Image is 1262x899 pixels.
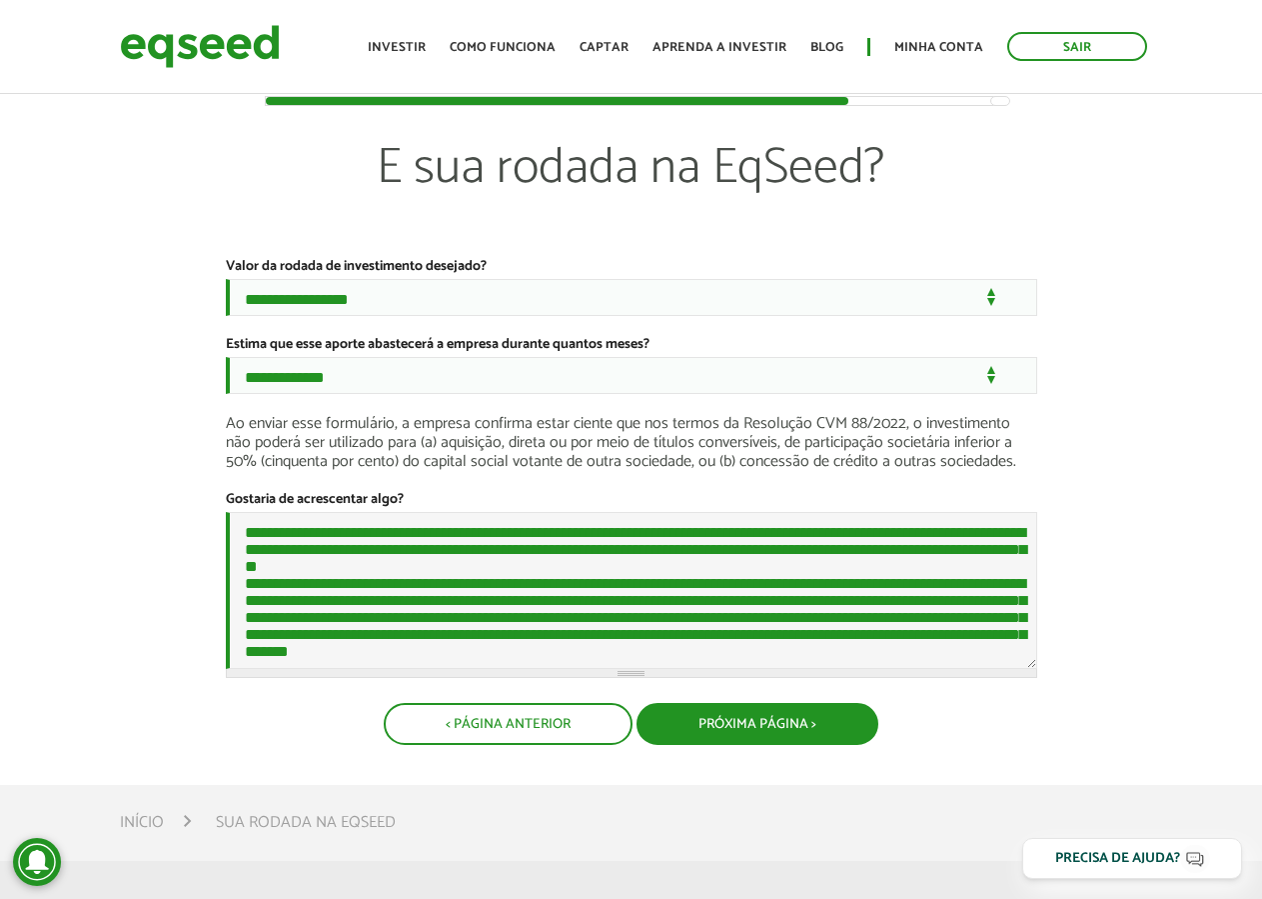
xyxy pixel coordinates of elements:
[226,493,404,507] label: Gostaria de acrescentar algo?
[266,138,996,258] p: E sua rodada na EqSeed?
[636,703,878,745] button: Próxima Página >
[810,41,843,54] a: Blog
[450,41,556,54] a: Como funciona
[226,260,487,274] label: Valor da rodada de investimento desejado?
[226,414,1037,472] p: Ao enviar esse formulário, a empresa confirma estar ciente que nos termos da Resolução CVM 88/202...
[1007,32,1147,61] a: Sair
[216,809,396,836] li: Sua rodada na EqSeed
[368,41,426,54] a: Investir
[384,703,632,745] button: < Página Anterior
[580,41,629,54] a: Captar
[120,815,164,831] a: Início
[894,41,983,54] a: Minha conta
[652,41,786,54] a: Aprenda a investir
[120,20,280,73] img: EqSeed
[226,338,649,352] label: Estima que esse aporte abastecerá a empresa durante quantos meses?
